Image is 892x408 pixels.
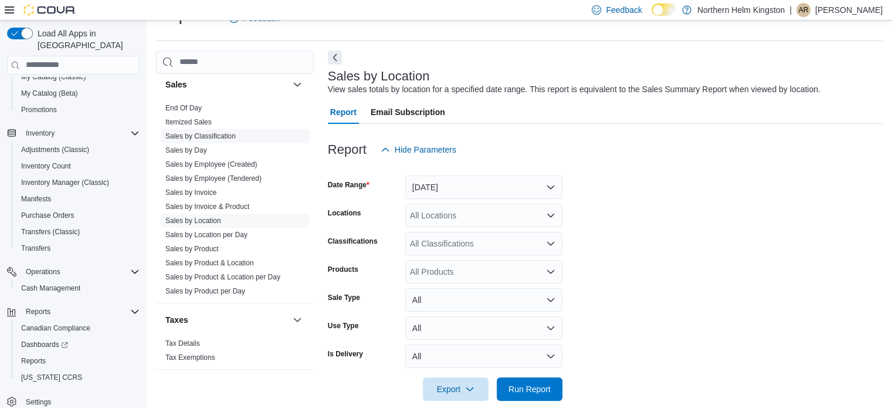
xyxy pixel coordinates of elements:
[2,304,144,320] button: Reports
[21,373,82,382] span: [US_STATE] CCRS
[16,354,140,368] span: Reports
[165,259,254,267] a: Sales by Product & Location
[12,336,144,353] a: Dashboards
[165,146,207,155] span: Sales by Day
[497,377,562,401] button: Run Report
[156,101,314,303] div: Sales
[12,85,144,102] button: My Catalog (Beta)
[16,70,91,84] a: My Catalog (Classic)
[165,353,215,362] span: Tax Exemptions
[23,4,76,16] img: Cova
[328,83,820,96] div: View sales totals by location for a specified date range. This report is equivalent to the Sales ...
[21,265,140,279] span: Operations
[606,4,642,16] span: Feedback
[165,353,215,362] a: Tax Exemptions
[290,77,304,92] button: Sales
[21,105,57,114] span: Promotions
[165,203,249,211] a: Sales by Invoice & Product
[12,102,144,118] button: Promotions
[165,174,262,183] span: Sales by Employee (Tendered)
[16,103,62,117] a: Promotions
[26,129,55,138] span: Inventory
[2,125,144,141] button: Inventory
[165,188,216,197] span: Sales by Invoice
[165,160,257,169] span: Sales by Employee (Created)
[395,144,456,156] span: Hide Parameters
[21,178,109,187] span: Inventory Manager (Classic)
[21,126,59,140] button: Inventory
[12,224,144,240] button: Transfers (Classic)
[12,207,144,224] button: Purchase Orders
[165,339,200,348] a: Tax Details
[21,340,68,349] span: Dashboards
[165,79,288,90] button: Sales
[16,225,84,239] a: Transfers (Classic)
[33,28,140,51] span: Load All Apps in [GEOGRAPHIC_DATA]
[165,132,236,140] a: Sales by Classification
[12,141,144,158] button: Adjustments (Classic)
[16,338,73,352] a: Dashboards
[328,265,358,274] label: Products
[799,3,809,17] span: AR
[16,70,140,84] span: My Catalog (Classic)
[16,103,140,117] span: Promotions
[165,231,247,239] a: Sales by Location per Day
[16,321,140,335] span: Canadian Compliance
[546,211,555,220] button: Open list of options
[165,287,245,295] a: Sales by Product per Day
[328,349,363,359] label: Is Delivery
[328,69,430,83] h3: Sales by Location
[21,244,50,253] span: Transfers
[405,176,562,199] button: [DATE]
[290,313,304,327] button: Taxes
[21,305,140,319] span: Reports
[508,383,551,395] span: Run Report
[26,397,51,407] span: Settings
[21,145,89,154] span: Adjustments (Classic)
[165,273,280,281] a: Sales by Product & Location per Day
[21,323,90,333] span: Canadian Compliance
[21,126,140,140] span: Inventory
[328,293,360,302] label: Sale Type
[165,160,257,168] a: Sales by Employee (Created)
[16,159,140,173] span: Inventory Count
[16,370,140,385] span: Washington CCRS
[165,188,216,197] a: Sales by Invoice
[16,241,140,255] span: Transfers
[16,159,76,173] a: Inventory Count
[16,354,50,368] a: Reports
[12,369,144,386] button: [US_STATE] CCRS
[12,280,144,296] button: Cash Management
[16,176,140,190] span: Inventory Manager (Classic)
[12,174,144,191] button: Inventory Manager (Classic)
[12,158,144,174] button: Inventory Count
[21,72,86,82] span: My Catalog (Classic)
[16,281,85,295] a: Cash Management
[376,138,461,161] button: Hide Parameters
[165,117,212,127] span: Itemized Sales
[21,284,80,293] span: Cash Management
[16,338,140,352] span: Dashboards
[405,288,562,312] button: All
[789,3,792,17] p: |
[16,281,140,295] span: Cash Management
[12,240,144,257] button: Transfers
[328,237,378,246] label: Classifications
[165,174,262,183] a: Sales by Employee (Tendered)
[16,143,94,157] a: Adjustments (Classic)
[21,211,74,220] span: Purchase Orders
[16,176,114,190] a: Inventory Manager (Classic)
[697,3,785,17] p: Northern Helm Kingston
[405,345,562,368] button: All
[165,217,221,225] a: Sales by Location
[26,267,60,277] span: Operations
[21,161,71,171] span: Inventory Count
[165,244,219,254] span: Sales by Product
[330,100,357,124] span: Report
[430,377,481,401] span: Export
[16,86,140,100] span: My Catalog (Beta)
[21,227,80,237] span: Transfers (Classic)
[165,314,288,326] button: Taxes
[165,339,200,348] span: Tax Details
